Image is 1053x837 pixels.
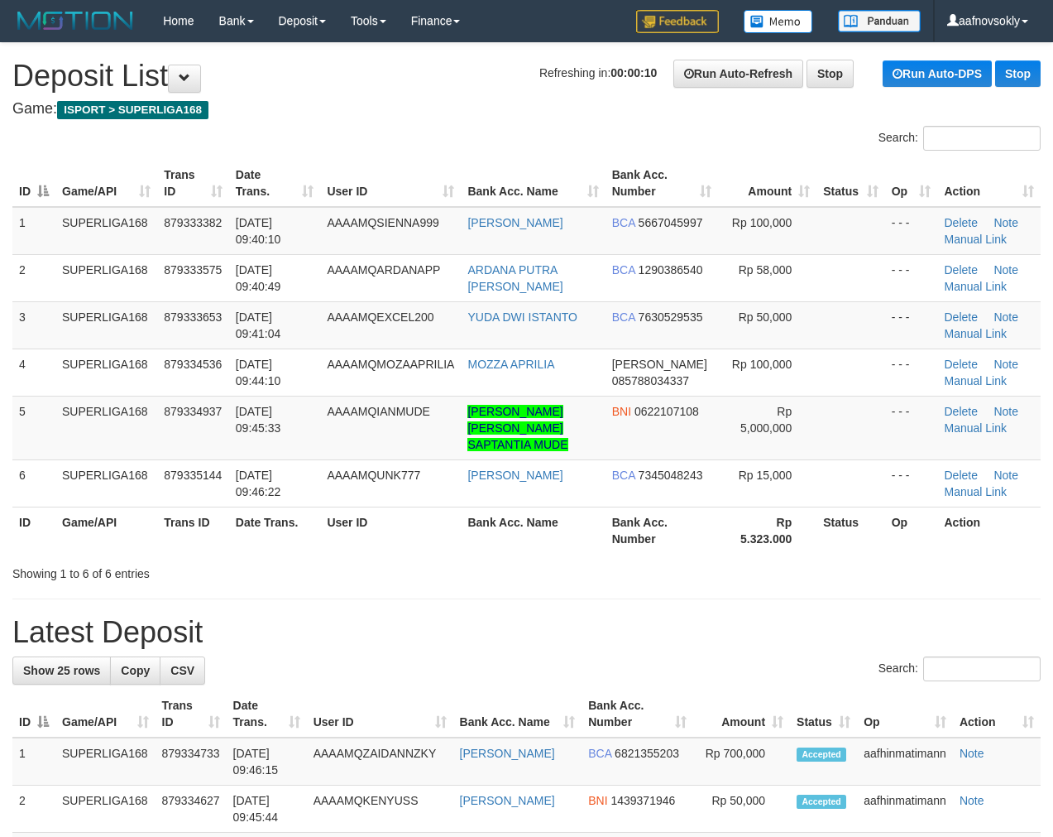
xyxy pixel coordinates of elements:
a: Copy [110,657,160,685]
a: CSV [160,657,205,685]
a: Manual Link [944,280,1007,293]
span: Rp 15,000 [739,469,792,482]
span: [PERSON_NAME] [612,358,707,371]
th: Op [885,507,938,554]
th: Bank Acc. Number [605,507,718,554]
th: Status [816,507,884,554]
th: User ID: activate to sort column ascending [320,160,461,207]
strong: 00:00:10 [610,66,657,79]
a: Note [993,405,1018,418]
span: BCA [612,216,635,229]
label: Search: [878,657,1041,681]
input: Search: [923,657,1041,681]
th: Date Trans.: activate to sort column ascending [227,690,307,738]
th: Op: activate to sort column ascending [885,160,938,207]
td: SUPERLIGA168 [55,207,157,255]
th: Bank Acc. Number: activate to sort column ascending [582,690,693,738]
td: - - - [885,207,938,255]
a: Delete [944,310,977,324]
a: Stop [995,60,1041,87]
td: Rp 50,000 [693,786,790,833]
td: - - - [885,349,938,396]
a: Delete [944,263,977,277]
td: - - - [885,396,938,459]
td: SUPERLIGA168 [55,738,156,786]
td: 5 [12,396,55,459]
span: Copy 7345048243 to clipboard [639,469,703,482]
td: SUPERLIGA168 [55,786,156,833]
input: Search: [923,126,1041,151]
span: Copy 1290386540 to clipboard [639,263,703,277]
td: Rp 700,000 [693,738,790,786]
td: 1 [12,207,55,255]
td: aafhinmatimann [857,738,953,786]
td: 3 [12,301,55,349]
a: Delete [944,469,977,482]
span: Rp 58,000 [739,263,792,277]
td: 2 [12,254,55,301]
td: - - - [885,301,938,349]
a: YUDA DWI ISTANTO [467,310,577,324]
label: Search: [878,126,1041,151]
td: SUPERLIGA168 [55,301,157,349]
span: ISPORT > SUPERLIGA168 [57,101,208,119]
a: Manual Link [944,374,1007,387]
span: AAAAMQSIENNA999 [327,216,438,229]
a: Manual Link [944,421,1007,435]
th: ID: activate to sort column descending [12,160,55,207]
th: Date Trans.: activate to sort column ascending [229,160,321,207]
a: Run Auto-DPS [883,60,992,87]
th: ID [12,507,55,554]
td: [DATE] 09:45:44 [227,786,307,833]
td: SUPERLIGA168 [55,459,157,507]
span: Copy 5667045997 to clipboard [639,216,703,229]
h4: Game: [12,101,1041,118]
th: Trans ID [157,507,229,554]
a: Manual Link [944,485,1007,498]
td: - - - [885,254,938,301]
td: SUPERLIGA168 [55,254,157,301]
td: AAAAMQZAIDANNZKY [307,738,453,786]
span: 879335144 [164,469,222,482]
span: [DATE] 09:40:10 [236,216,281,246]
th: Action [937,507,1041,554]
span: Rp 100,000 [732,358,792,371]
span: AAAAMQMOZAAPRILIA [327,358,454,371]
th: Trans ID: activate to sort column ascending [157,160,229,207]
td: AAAAMQKENYUSS [307,786,453,833]
a: Run Auto-Refresh [673,60,803,88]
img: Feedback.jpg [636,10,719,33]
a: Note [960,747,984,760]
span: [DATE] 09:46:22 [236,469,281,498]
th: Game/API: activate to sort column ascending [55,690,156,738]
td: 1 [12,738,55,786]
span: 879333382 [164,216,222,229]
a: [PERSON_NAME] [460,747,555,760]
th: Amount: activate to sort column ascending [693,690,790,738]
th: Amount: activate to sort column ascending [718,160,816,207]
a: Note [993,216,1018,229]
a: Stop [807,60,854,88]
th: Trans ID: activate to sort column ascending [156,690,227,738]
a: Delete [944,358,977,371]
span: [DATE] 09:44:10 [236,358,281,387]
th: Game/API [55,507,157,554]
th: Game/API: activate to sort column ascending [55,160,157,207]
div: Showing 1 to 6 of 6 entries [12,559,426,582]
span: BCA [612,263,635,277]
td: SUPERLIGA168 [55,349,157,396]
span: AAAAMQARDANAPP [327,263,440,277]
td: 879334627 [156,786,227,833]
a: Manual Link [944,233,1007,246]
span: BCA [588,747,611,760]
th: Op: activate to sort column ascending [857,690,953,738]
span: [DATE] 09:40:49 [236,263,281,293]
th: Bank Acc. Name: activate to sort column ascending [453,690,582,738]
span: Accepted [797,748,846,762]
a: ARDANA PUTRA [PERSON_NAME] [467,263,562,293]
a: [PERSON_NAME] [460,794,555,807]
a: Delete [944,216,977,229]
td: aafhinmatimann [857,786,953,833]
th: Rp 5.323.000 [718,507,816,554]
a: Delete [944,405,977,418]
